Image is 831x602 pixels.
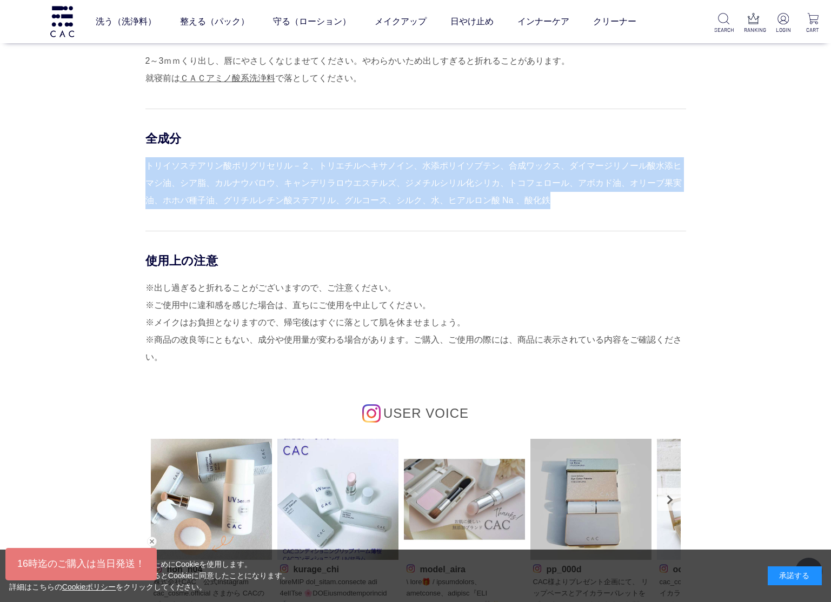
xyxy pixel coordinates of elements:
[145,131,686,146] div: 全成分
[593,6,636,37] a: クリーナー
[49,6,76,37] img: logo
[774,26,793,34] p: LOGIN
[180,73,275,83] a: ＣＡＣアミノ酸系洗浄料
[774,13,793,34] a: LOGIN
[145,52,686,87] div: 2～3ｍｍくり出し、唇にやさしくなじませてください。やわらかいため出しすぎると折れることがあります。 就寝前は で落としてください。
[768,566,822,585] div: 承諾する
[273,6,351,37] a: 守る（ローション）
[404,439,525,560] img: Photo by model_aira
[145,253,686,269] div: 使用上の注意
[180,6,249,37] a: 整える（パック）
[744,13,763,34] a: RANKING
[803,13,822,34] a: CART
[658,488,681,511] a: Next
[145,157,686,209] div: トリイソステアリン酸ポリグリセリル－２、トリエチルヘキサノイン、水添ポリイソブテン、合成ワックス、ダイマージリノール酸水添ヒマシ油、シア脂、カルナウバロウ、キャンデリラロウエステルズ、ジメチルシ...
[62,583,116,591] a: Cookieポリシー
[714,13,733,34] a: SEARCH
[517,6,569,37] a: インナーケア
[657,439,778,560] img: Photo by oo_ss_zz_
[145,279,686,366] div: ※出し過ぎると折れることがございますので、ご注意ください。 ※ご使用中に違和感を感じた場合は、直ちにご使用を中止してください。 ※メイクはお負担となりますので、帰宅後はすぐに落として肌を休ませま...
[530,439,651,560] img: Photo by pp_000d
[277,439,398,560] img: Photo by kurage_chi
[803,26,822,34] p: CART
[96,6,156,37] a: 洗う（洗浄料）
[450,6,494,37] a: 日やけ止め
[151,439,272,560] img: Photo by non_n04
[744,26,763,34] p: RANKING
[714,26,733,34] p: SEARCH
[375,6,427,37] a: メイクアップ
[362,404,381,423] img: インスタグラムのロゴ
[383,406,469,420] span: USER VOICE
